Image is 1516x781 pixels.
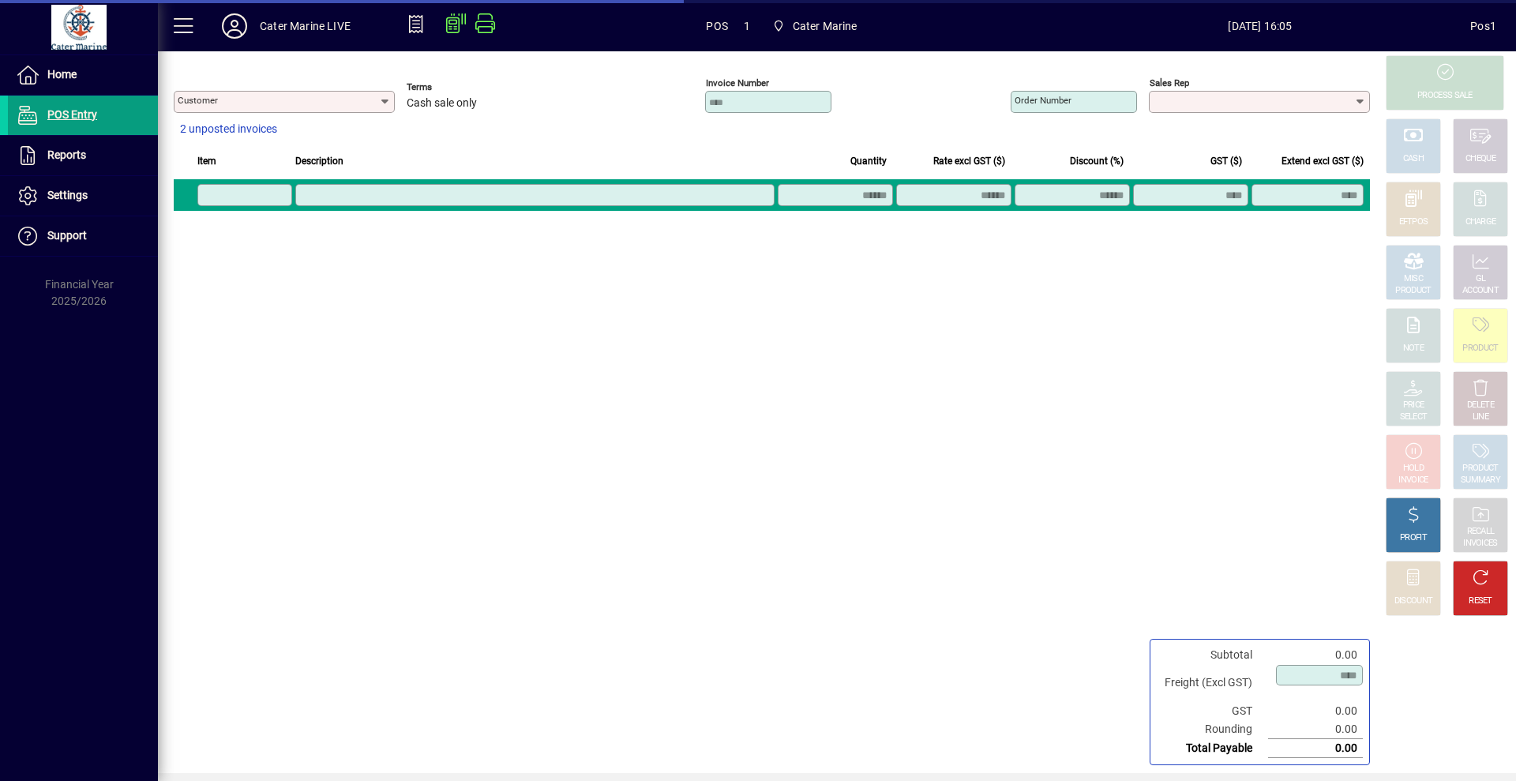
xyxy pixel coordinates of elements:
a: Settings [8,176,158,216]
div: PRODUCT [1395,285,1431,297]
div: LINE [1473,411,1488,423]
span: Cash sale only [407,97,477,110]
mat-label: Order number [1015,95,1071,106]
span: 1 [744,13,750,39]
div: EFTPOS [1399,216,1428,228]
div: PRODUCT [1462,463,1498,475]
div: GL [1476,273,1486,285]
mat-label: Customer [178,95,218,106]
a: Reports [8,136,158,175]
div: PRICE [1403,400,1424,411]
span: POS [706,13,728,39]
span: [DATE] 16:05 [1050,13,1471,39]
td: GST [1157,702,1268,720]
span: Description [295,152,343,170]
span: Item [197,152,216,170]
td: Subtotal [1157,646,1268,664]
span: Settings [47,189,88,201]
span: Support [47,229,87,242]
div: DISCOUNT [1394,595,1432,607]
span: Discount (%) [1070,152,1124,170]
span: Cater Marine [793,13,857,39]
div: PROCESS SALE [1417,90,1473,102]
a: Support [8,216,158,256]
div: INVOICES [1463,538,1497,550]
div: DELETE [1467,400,1494,411]
td: 0.00 [1268,702,1363,720]
span: Reports [47,148,86,161]
span: Rate excl GST ($) [933,152,1005,170]
div: INVOICE [1398,475,1428,486]
span: 2 unposted invoices [180,121,277,137]
div: RESET [1469,595,1492,607]
span: Terms [407,82,501,92]
mat-label: Sales rep [1150,77,1189,88]
div: MISC [1404,273,1423,285]
div: PRODUCT [1462,343,1498,355]
div: SUMMARY [1461,475,1500,486]
span: Quantity [850,152,887,170]
mat-label: Invoice number [706,77,769,88]
div: HOLD [1403,463,1424,475]
span: Extend excl GST ($) [1281,152,1364,170]
td: 0.00 [1268,739,1363,758]
span: GST ($) [1210,152,1242,170]
td: Rounding [1157,720,1268,739]
td: 0.00 [1268,720,1363,739]
button: 2 unposted invoices [174,115,283,144]
div: Pos1 [1470,13,1496,39]
span: Home [47,68,77,81]
a: Home [8,55,158,95]
div: SELECT [1400,411,1428,423]
span: Cater Marine [766,12,864,40]
div: PROFIT [1400,532,1427,544]
div: CHARGE [1465,216,1496,228]
td: Total Payable [1157,739,1268,758]
div: RECALL [1467,526,1495,538]
div: CASH [1403,153,1424,165]
div: CHEQUE [1465,153,1495,165]
div: NOTE [1403,343,1424,355]
td: 0.00 [1268,646,1363,664]
span: POS Entry [47,108,97,121]
button: Profile [209,12,260,40]
div: ACCOUNT [1462,285,1499,297]
td: Freight (Excl GST) [1157,664,1268,702]
div: Cater Marine LIVE [260,13,351,39]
